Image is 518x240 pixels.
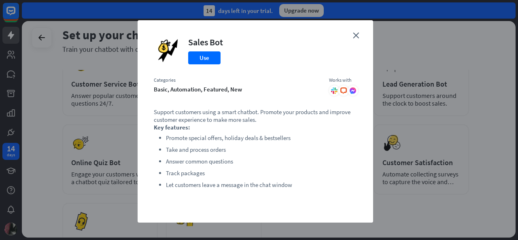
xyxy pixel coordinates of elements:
li: Let customers leave a message in the chat window [166,180,357,190]
li: Promote special offers, holiday deals & bestsellers [166,133,357,143]
div: basic, automation, featured, new [154,85,321,93]
li: Answer common questions [166,157,357,166]
div: Sales Bot [188,36,223,48]
strong: Key features: [154,123,190,131]
li: Take and process orders [166,145,357,155]
div: Works with [329,77,357,83]
i: close [353,32,359,38]
p: Support customers using a smart chatbot. Promote your products and improve customer experience to... [154,108,357,123]
li: Track packages [166,168,357,178]
div: Categories [154,77,321,83]
button: Use [188,51,221,64]
img: Sales Bot [154,36,182,65]
button: Open LiveChat chat widget [6,3,31,28]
